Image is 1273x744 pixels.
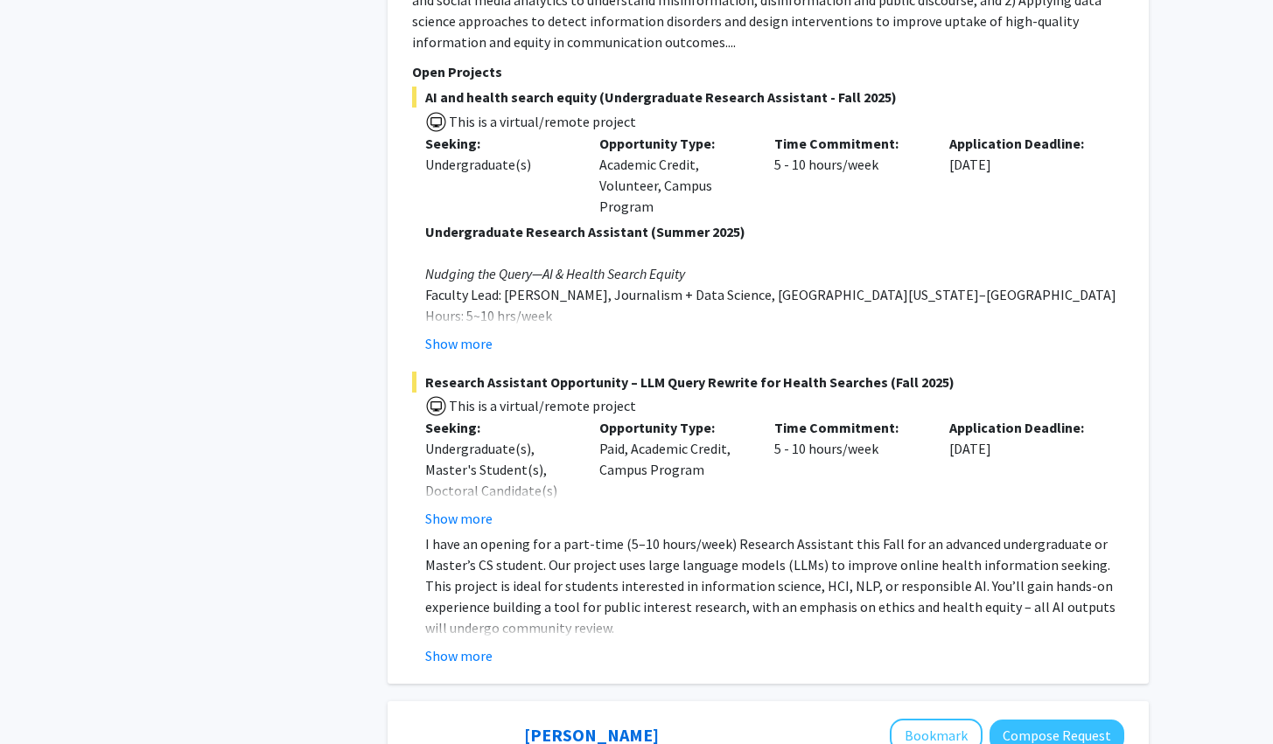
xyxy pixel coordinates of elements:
[425,307,552,324] span: Hours: 5~10 hrs/week
[425,333,493,354] button: Show more
[425,438,574,543] div: Undergraduate(s), Master's Student(s), Doctoral Candidate(s) (PhD, MD, DMD, PharmD, etc.)
[425,223,745,240] strong: Undergraduate Research Assistant (Summer 2025)
[761,417,936,529] div: 5 - 10 hours/week
[936,417,1111,529] div: [DATE]
[447,397,636,414] span: This is a virtual/remote project
[425,508,493,529] button: Show more
[425,417,574,438] p: Seeking:
[774,133,923,154] p: Time Commitment:
[425,265,685,282] em: Nudging the Query—AI & Health Search Equity
[447,113,636,130] span: This is a virtual/remote project
[13,665,74,731] iframe: Chat
[949,133,1098,154] p: Application Deadline:
[599,133,748,154] p: Opportunity Type:
[412,61,1124,82] p: Open Projects
[586,417,761,529] div: Paid, Academic Credit, Campus Program
[425,645,493,666] button: Show more
[586,133,761,217] div: Academic Credit, Volunteer, Campus Program
[599,417,748,438] p: Opportunity Type:
[412,372,1124,393] span: Research Assistant Opportunity – LLM Query Rewrite for Health Searches (Fall 2025)
[425,133,574,154] p: Seeking:
[761,133,936,217] div: 5 - 10 hours/week
[412,87,1124,108] span: AI and health search equity (Undergraduate Research Assistant - Fall 2025)
[774,417,923,438] p: Time Commitment:
[425,286,1116,303] span: Faculty Lead: [PERSON_NAME], Journalism + Data Science, [GEOGRAPHIC_DATA][US_STATE]–[GEOGRAPHIC_D...
[425,533,1124,638] p: I have an opening for a part-time (5–10 hours/week) Research Assistant this Fall for an advanced ...
[936,133,1111,217] div: [DATE]
[425,154,574,175] div: Undergraduate(s)
[949,417,1098,438] p: Application Deadline:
